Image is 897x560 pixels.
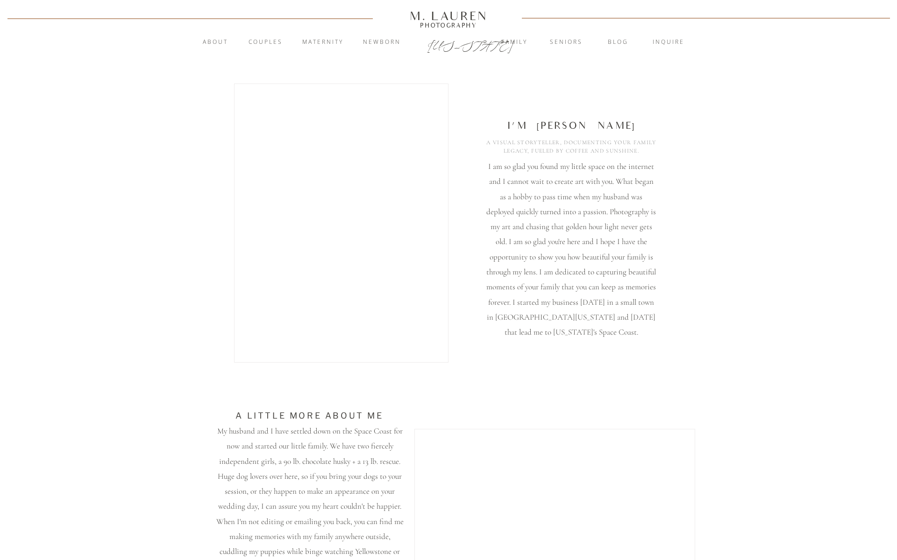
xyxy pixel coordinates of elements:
[356,38,407,47] a: Newborn
[486,159,656,343] h2: I am so glad you found my little space on the internet and I cannot wait to create art with you. ...
[197,38,233,47] a: About
[484,138,659,158] h1: A visual storyteller, documenting your family legacy, fueled by coffEe and sunshine.
[406,23,491,28] a: Photography
[489,38,540,47] a: Family
[427,38,470,49] a: [US_STATE]
[493,119,650,133] h3: I'm [PERSON_NAME]
[382,11,515,21] a: M. Lauren
[593,38,643,47] a: blog
[643,38,694,47] a: inquire
[541,38,591,47] a: Seniors
[298,38,348,47] a: Maternity
[224,409,395,424] h3: a little more about me
[240,38,291,47] a: Couples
